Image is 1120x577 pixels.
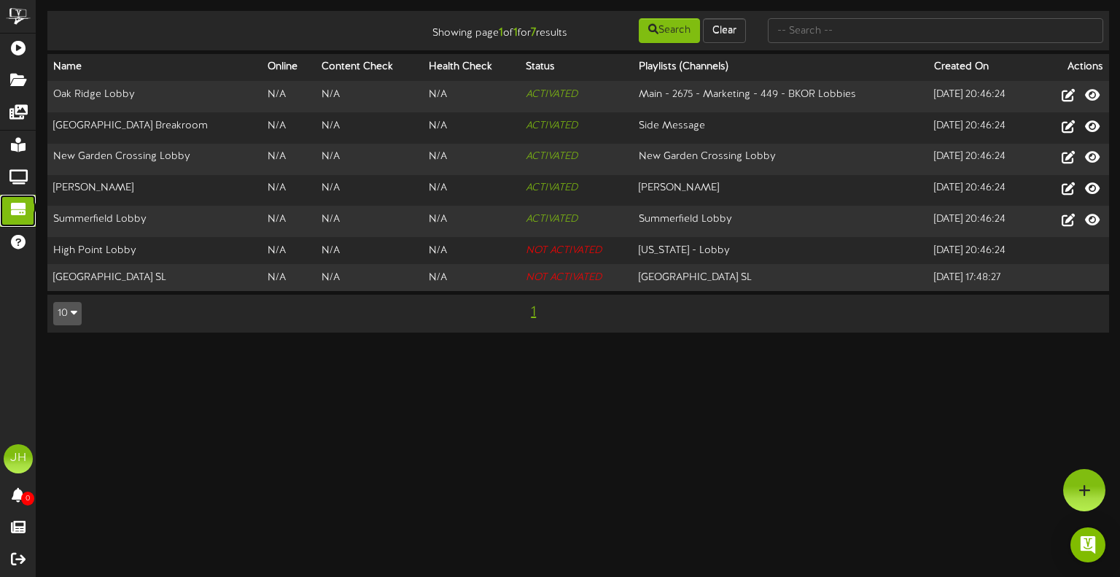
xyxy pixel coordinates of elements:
[316,175,423,206] td: N/A
[499,26,503,39] strong: 1
[928,237,1035,264] td: [DATE] 20:46:24
[47,175,262,206] td: [PERSON_NAME]
[47,206,262,237] td: Summerfield Lobby
[703,18,746,43] button: Clear
[47,144,262,175] td: New Garden Crossing Lobby
[47,264,262,291] td: [GEOGRAPHIC_DATA] SL
[526,245,602,256] i: NOT ACTIVATED
[262,112,316,144] td: N/A
[262,144,316,175] td: N/A
[423,237,520,264] td: N/A
[526,151,577,162] i: ACTIVATED
[423,112,520,144] td: N/A
[423,54,520,81] th: Health Check
[316,264,423,291] td: N/A
[316,144,423,175] td: N/A
[1070,527,1105,562] div: Open Intercom Messenger
[633,206,928,237] td: Summerfield Lobby
[316,81,423,112] td: N/A
[633,112,928,144] td: Side Message
[47,81,262,112] td: Oak Ridge Lobby
[47,112,262,144] td: [GEOGRAPHIC_DATA] Breakroom
[526,120,577,131] i: ACTIVATED
[526,214,577,225] i: ACTIVATED
[526,89,577,100] i: ACTIVATED
[316,112,423,144] td: N/A
[928,206,1035,237] td: [DATE] 20:46:24
[639,18,700,43] button: Search
[633,54,928,81] th: Playlists (Channels)
[262,264,316,291] td: N/A
[262,206,316,237] td: N/A
[423,81,520,112] td: N/A
[928,264,1035,291] td: [DATE] 17:48:27
[513,26,518,39] strong: 1
[47,54,262,81] th: Name
[423,175,520,206] td: N/A
[262,81,316,112] td: N/A
[4,444,33,473] div: JH
[527,304,540,320] span: 1
[1035,54,1109,81] th: Actions
[633,237,928,264] td: [US_STATE] - Lobby
[400,17,578,42] div: Showing page of for results
[262,237,316,264] td: N/A
[633,264,928,291] td: [GEOGRAPHIC_DATA] SL
[928,175,1035,206] td: [DATE] 20:46:24
[262,175,316,206] td: N/A
[316,237,423,264] td: N/A
[526,182,577,193] i: ACTIVATED
[531,26,536,39] strong: 7
[21,492,34,506] span: 0
[928,144,1035,175] td: [DATE] 20:46:24
[423,206,520,237] td: N/A
[633,81,928,112] td: Main - 2675 - Marketing - 449 - BKOR Lobbies
[928,112,1035,144] td: [DATE] 20:46:24
[520,54,633,81] th: Status
[928,81,1035,112] td: [DATE] 20:46:24
[423,144,520,175] td: N/A
[526,272,602,283] i: NOT ACTIVATED
[768,18,1103,43] input: -- Search --
[316,206,423,237] td: N/A
[928,54,1035,81] th: Created On
[316,54,423,81] th: Content Check
[47,237,262,264] td: High Point Lobby
[633,175,928,206] td: [PERSON_NAME]
[53,302,82,325] button: 10
[633,144,928,175] td: New Garden Crossing Lobby
[423,264,520,291] td: N/A
[262,54,316,81] th: Online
